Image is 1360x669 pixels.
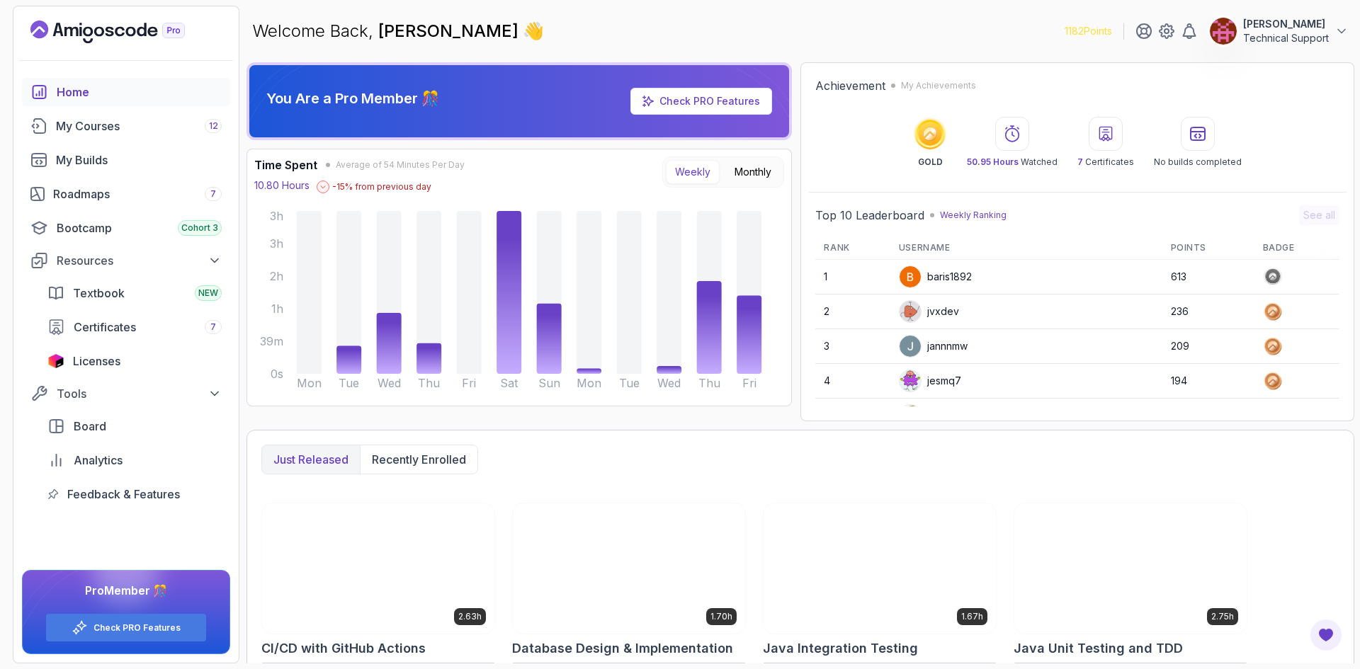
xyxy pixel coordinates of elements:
[372,451,466,468] p: Recently enrolled
[1309,618,1343,652] button: Open Feedback Button
[1014,639,1183,658] h2: Java Unit Testing and TDD
[339,376,359,390] tspan: Tue
[252,20,544,42] p: Welcome Back,
[73,285,125,302] span: Textbook
[698,376,720,390] tspan: Thu
[22,78,230,106] a: home
[74,452,123,469] span: Analytics
[900,405,921,426] img: user profile image
[57,84,222,101] div: Home
[577,376,601,390] tspan: Mon
[630,88,772,115] a: Check PRO Features
[22,248,230,273] button: Resources
[209,120,218,132] span: 12
[900,336,921,357] img: user profile image
[254,156,317,173] h3: Time Spent
[45,613,207,642] button: Check PRO Features
[1077,156,1083,167] span: 7
[961,611,983,622] p: 1.67h
[93,622,181,634] a: Check PRO Features
[899,300,959,323] div: jvxdev
[1209,17,1349,45] button: user profile image[PERSON_NAME]Technical Support
[918,156,943,168] p: GOLD
[378,376,401,390] tspan: Wed
[666,160,720,184] button: Weekly
[261,639,426,658] h2: CI/CD with GitHub Actions
[198,287,218,299] span: NEW
[1154,156,1242,168] p: No builds completed
[181,222,218,234] span: Cohort 3
[1162,329,1254,364] td: 209
[899,370,961,392] div: jesmq7
[22,214,230,242] a: bootcamp
[815,295,890,329] td: 2
[67,486,180,503] span: Feedback & Features
[900,266,921,287] img: user profile image
[815,399,890,433] td: 5
[890,236,1162,260] th: Username
[271,367,283,381] tspan: 0s
[742,376,756,390] tspan: Fri
[57,219,222,236] div: Bootcamp
[900,370,921,391] img: default monster avatar
[1014,503,1247,634] img: Java Unit Testing and TDD card
[271,302,283,316] tspan: 1h
[254,178,310,193] p: 10.80 Hours
[815,329,890,364] td: 3
[57,385,222,402] div: Tools
[1162,295,1254,329] td: 236
[512,639,733,658] h2: Database Design & Implementation
[270,209,283,223] tspan: 3h
[940,210,1007,221] p: Weekly Ranking
[1243,17,1329,31] p: [PERSON_NAME]
[1254,236,1339,260] th: Badge
[297,376,322,390] tspan: Mon
[378,21,523,41] span: [PERSON_NAME]
[39,313,230,341] a: certificates
[53,185,222,202] div: Roadmaps
[39,480,230,508] a: feedback
[815,207,924,224] h2: Top 10 Leaderboard
[22,381,230,406] button: Tools
[270,236,283,251] tspan: 3h
[47,354,64,368] img: jetbrains icon
[39,446,230,474] a: analytics
[458,611,482,622] p: 2.63h
[56,151,222,168] div: My Builds
[1299,205,1339,225] button: See all
[900,301,921,322] img: default monster avatar
[260,334,283,348] tspan: 39m
[1210,18,1237,45] img: user profile image
[1162,260,1254,295] td: 613
[273,451,348,468] p: Just released
[725,160,781,184] button: Monthly
[1243,31,1329,45] p: Technical Support
[262,445,360,474] button: Just released
[763,639,918,658] h2: Java Integration Testing
[1065,24,1112,38] p: 1182 Points
[710,611,732,622] p: 1.70h
[899,404,953,427] div: cemd
[899,335,968,358] div: jannnmw
[73,353,120,370] span: Licenses
[500,376,518,390] tspan: Sat
[619,376,640,390] tspan: Tue
[657,376,681,390] tspan: Wed
[901,80,976,91] p: My Achievements
[967,156,1058,168] p: Watched
[1162,399,1254,433] td: 183
[815,77,885,94] h2: Achievement
[815,260,890,295] td: 1
[815,236,890,260] th: Rank
[360,445,477,474] button: Recently enrolled
[57,252,222,269] div: Resources
[39,412,230,440] a: board
[764,503,996,634] img: Java Integration Testing card
[1162,236,1254,260] th: Points
[336,159,465,171] span: Average of 54 Minutes Per Day
[39,347,230,375] a: licenses
[1162,364,1254,399] td: 194
[1077,156,1134,168] p: Certificates
[210,188,216,200] span: 7
[967,156,1019,167] span: 50.95 Hours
